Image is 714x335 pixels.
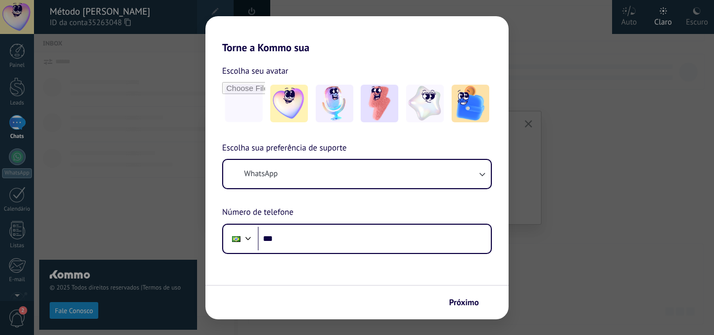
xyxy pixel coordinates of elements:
span: WhatsApp [244,169,278,179]
button: WhatsApp [223,160,491,188]
img: -2.jpeg [316,85,353,122]
span: Número de telefone [222,206,293,220]
button: Próximo [444,294,493,311]
h2: Torne a Kommo sua [205,16,509,54]
span: Escolha seu avatar [222,64,289,78]
img: -1.jpeg [270,85,308,122]
img: -4.jpeg [406,85,444,122]
span: Escolha sua preferência de suporte [222,142,347,155]
img: -3.jpeg [361,85,398,122]
div: Brazil: + 55 [226,228,246,250]
img: -5.jpeg [452,85,489,122]
span: Próximo [449,299,479,306]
